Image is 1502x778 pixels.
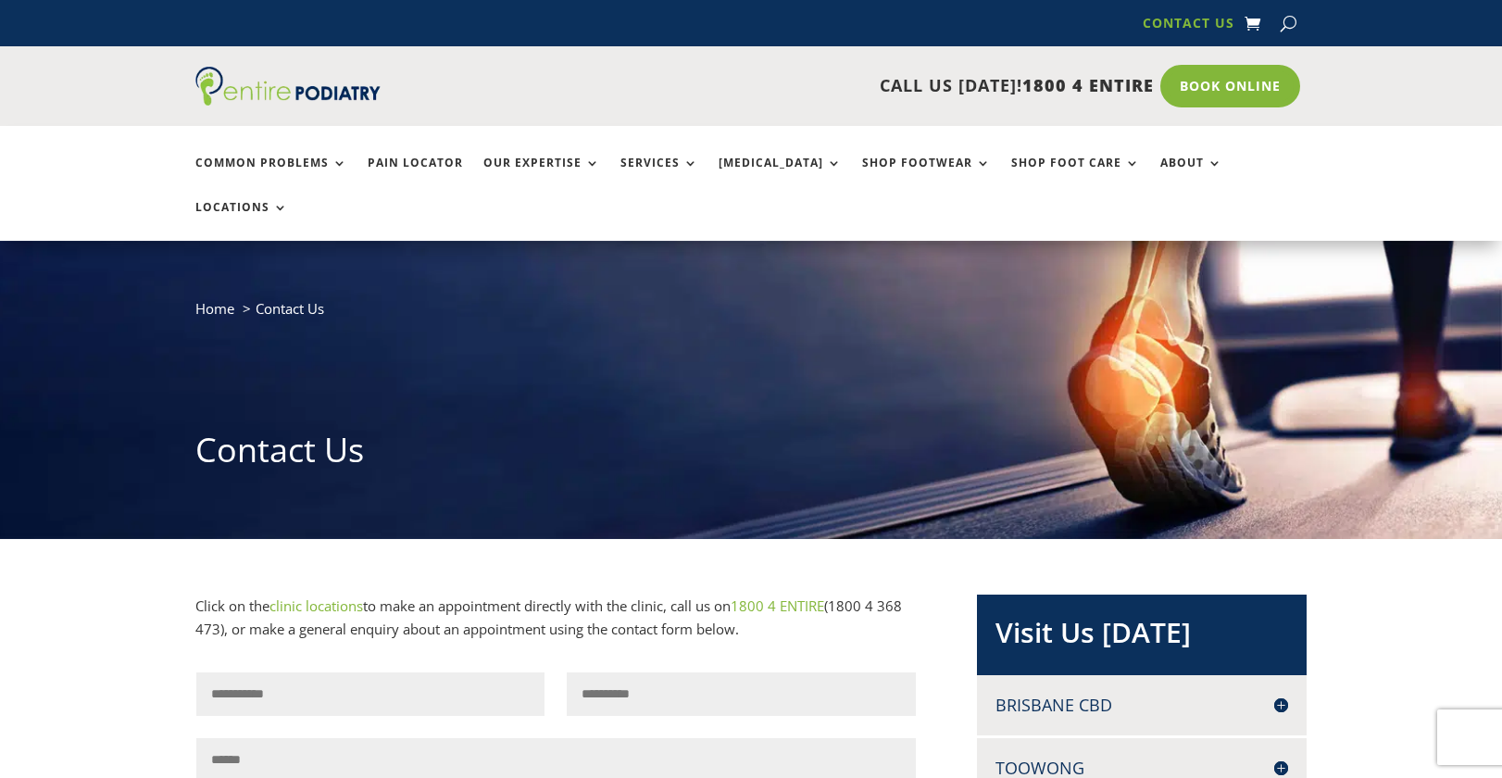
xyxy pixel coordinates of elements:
[368,157,463,196] a: Pain Locator
[1022,74,1154,96] span: 1800 4 ENTIRE
[195,595,916,642] p: Click on the to make an appointment directly with the clinic, call us on (1800 4 368 473), or mak...
[195,91,381,109] a: Entire Podiatry
[269,596,363,615] a: clinic locations
[1160,65,1300,107] a: Book Online
[256,299,324,318] span: Contact Us
[195,201,288,241] a: Locations
[195,296,1307,334] nav: breadcrumb
[195,427,1307,483] h1: Contact Us
[1143,17,1234,37] a: Contact Us
[195,67,381,106] img: logo (1)
[483,157,600,196] a: Our Expertise
[1160,157,1222,196] a: About
[995,613,1288,661] h2: Visit Us [DATE]
[862,157,991,196] a: Shop Footwear
[195,157,347,196] a: Common Problems
[195,299,234,318] a: Home
[731,596,824,615] a: 1800 4 ENTIRE
[620,157,698,196] a: Services
[1011,157,1140,196] a: Shop Foot Care
[995,694,1288,717] h4: Brisbane CBD
[719,157,842,196] a: [MEDICAL_DATA]
[452,74,1154,98] p: CALL US [DATE]!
